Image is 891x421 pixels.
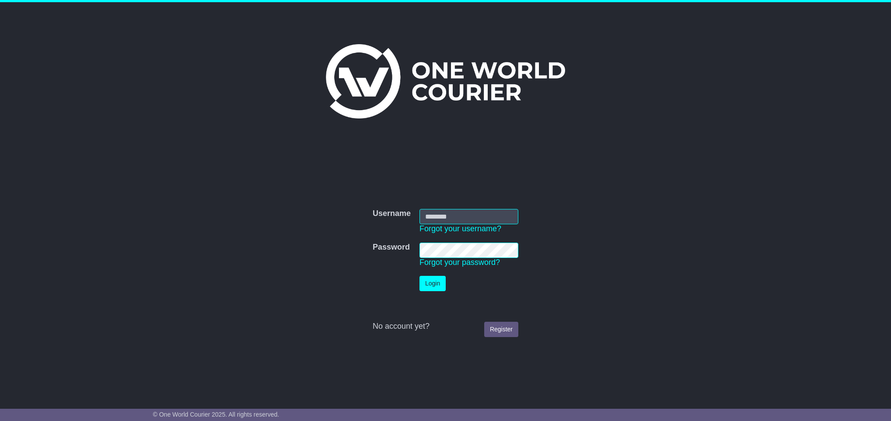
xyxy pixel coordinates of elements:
[373,322,518,331] div: No account yet?
[419,224,501,233] a: Forgot your username?
[373,243,410,252] label: Password
[484,322,518,337] a: Register
[326,44,565,118] img: One World
[153,411,280,418] span: © One World Courier 2025. All rights reserved.
[419,276,446,291] button: Login
[373,209,411,219] label: Username
[419,258,500,267] a: Forgot your password?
